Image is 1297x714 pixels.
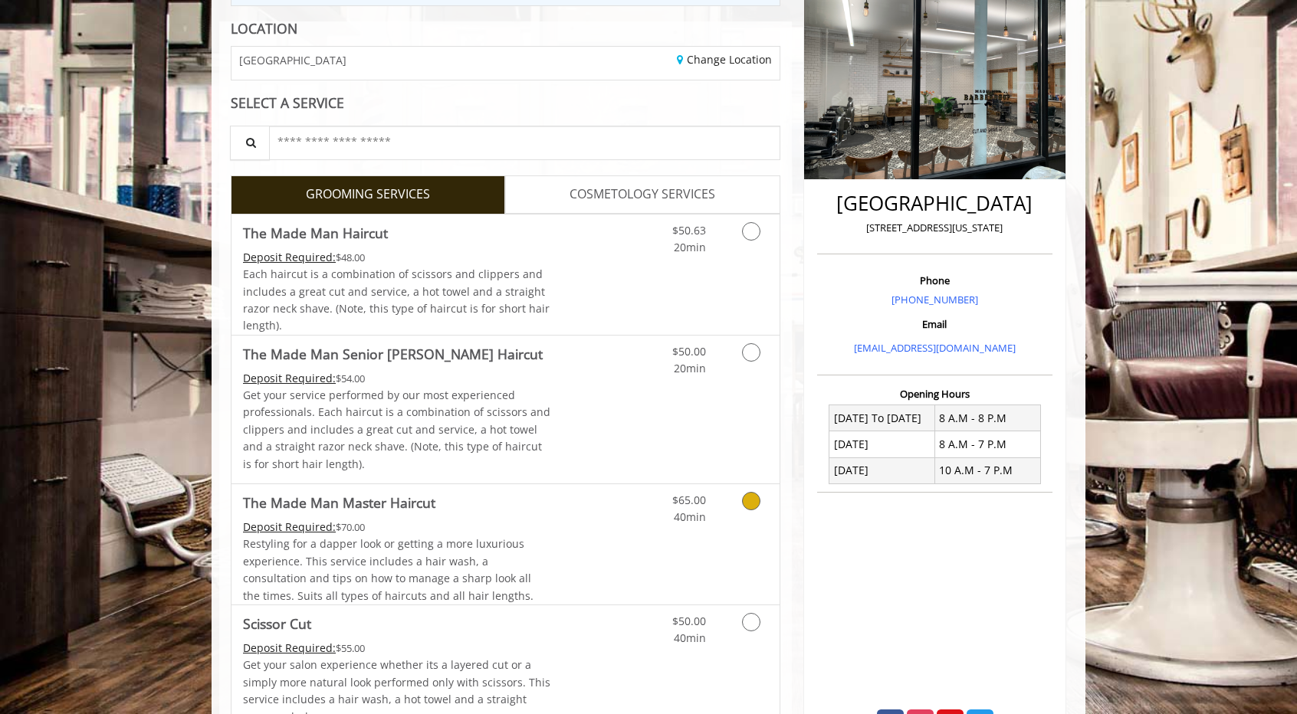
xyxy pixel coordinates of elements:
div: SELECT A SERVICE [231,96,780,110]
b: Scissor Cut [243,613,311,634]
p: [STREET_ADDRESS][US_STATE] [821,220,1049,236]
button: Service Search [230,126,270,160]
span: COSMETOLOGY SERVICES [570,185,715,205]
b: The Made Man Master Haircut [243,492,435,513]
span: GROOMING SERVICES [306,185,430,205]
td: 8 A.M - 7 P.M [934,431,1040,457]
td: [DATE] To [DATE] [829,405,935,431]
div: $55.00 [243,640,551,657]
span: $50.63 [672,223,706,237]
b: LOCATION [231,19,297,38]
h2: [GEOGRAPHIC_DATA] [821,192,1049,215]
div: $70.00 [243,519,551,535]
a: [EMAIL_ADDRESS][DOMAIN_NAME] [854,341,1016,355]
a: [PHONE_NUMBER] [891,293,978,306]
a: Change Location [677,52,772,67]
span: This service needs some Advance to be paid before we block your appointment [243,519,336,534]
b: The Made Man Senior [PERSON_NAME] Haircut [243,343,543,365]
span: This service needs some Advance to be paid before we block your appointment [243,371,336,385]
span: Each haircut is a combination of scissors and clippers and includes a great cut and service, a ho... [243,267,550,332]
td: [DATE] [829,431,935,457]
h3: Phone [821,275,1049,286]
span: 20min [674,361,706,375]
td: 8 A.M - 8 P.M [934,405,1040,431]
span: $50.00 [672,614,706,628]
span: [GEOGRAPHIC_DATA] [239,54,346,66]
span: This service needs some Advance to be paid before we block your appointment [243,250,336,264]
p: Get your service performed by our most experienced professionals. Each haircut is a combination o... [243,387,551,473]
h3: Email [821,319,1049,329]
span: $50.00 [672,344,706,359]
td: 10 A.M - 7 P.M [934,457,1040,483]
b: The Made Man Haircut [243,222,388,244]
span: Restyling for a dapper look or getting a more luxurious experience. This service includes a hair ... [243,536,534,602]
td: [DATE] [829,457,935,483]
span: 40min [674,630,706,645]
div: $48.00 [243,249,551,266]
span: This service needs some Advance to be paid before we block your appointment [243,640,336,655]
span: $65.00 [672,493,706,507]
span: 40min [674,509,706,524]
div: $54.00 [243,370,551,387]
span: 20min [674,240,706,254]
h3: Opening Hours [817,388,1052,399]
